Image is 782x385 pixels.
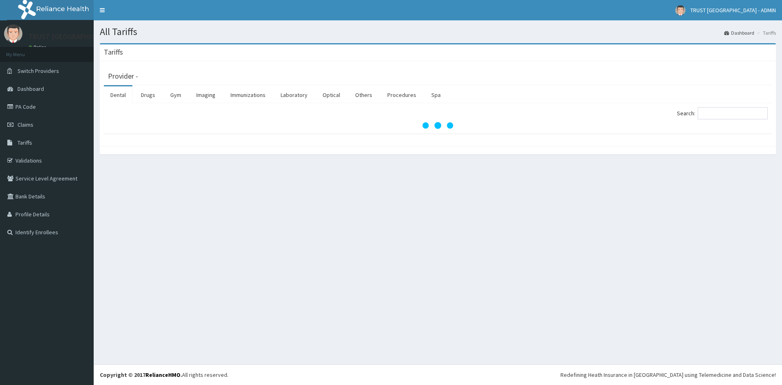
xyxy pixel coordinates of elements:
[18,85,44,92] span: Dashboard
[755,29,776,36] li: Tariffs
[724,29,754,36] a: Dashboard
[677,107,768,119] label: Search:
[100,26,776,37] h1: All Tariffs
[422,109,454,142] svg: audio-loading
[224,86,272,103] a: Immunizations
[134,86,162,103] a: Drugs
[29,44,48,50] a: Online
[100,371,182,378] strong: Copyright © 2017 .
[381,86,423,103] a: Procedures
[29,33,145,40] p: TRUST [GEOGRAPHIC_DATA] - ADMIN
[94,364,782,385] footer: All rights reserved.
[104,48,123,56] h3: Tariffs
[18,139,32,146] span: Tariffs
[108,73,138,80] h3: Provider -
[164,86,188,103] a: Gym
[190,86,222,103] a: Imaging
[425,86,447,103] a: Spa
[274,86,314,103] a: Laboratory
[675,5,685,15] img: User Image
[104,86,132,103] a: Dental
[4,24,22,43] img: User Image
[18,67,59,75] span: Switch Providers
[349,86,379,103] a: Others
[560,371,776,379] div: Redefining Heath Insurance in [GEOGRAPHIC_DATA] using Telemedicine and Data Science!
[698,107,768,119] input: Search:
[690,7,776,14] span: TRUST [GEOGRAPHIC_DATA] - ADMIN
[316,86,347,103] a: Optical
[18,121,33,128] span: Claims
[145,371,180,378] a: RelianceHMO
